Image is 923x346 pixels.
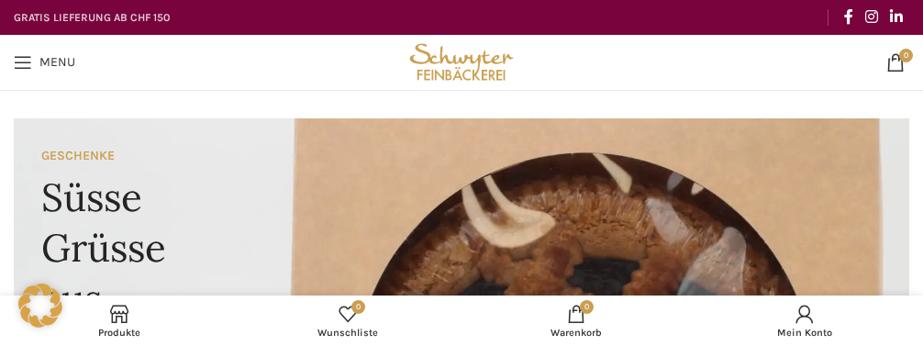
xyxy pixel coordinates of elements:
div: Meine Wunschliste [233,300,461,341]
span: 0 [351,300,365,314]
a: Facebook social link [838,3,859,31]
div: My cart [461,300,690,341]
span: Warenkorb [471,327,681,339]
a: Linkedin social link [884,3,909,31]
a: Mein Konto [690,300,918,341]
span: 0 [580,300,594,314]
a: Open mobile menu [5,44,84,81]
span: Produkte [14,327,224,339]
a: Site logo [406,53,518,69]
span: Mein Konto [699,327,909,339]
strong: GRATIS LIEFERUNG AB CHF 150 [14,11,170,24]
a: 0 Wunschliste [233,300,461,341]
span: Menu [39,56,75,69]
a: Instagram social link [859,3,884,31]
a: Produkte [5,300,233,341]
span: Wunschliste [242,327,452,339]
img: Bäckerei Schwyter [406,35,518,90]
a: 0 Warenkorb [461,300,690,341]
span: 0 [899,49,913,62]
a: 0 [877,44,914,81]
